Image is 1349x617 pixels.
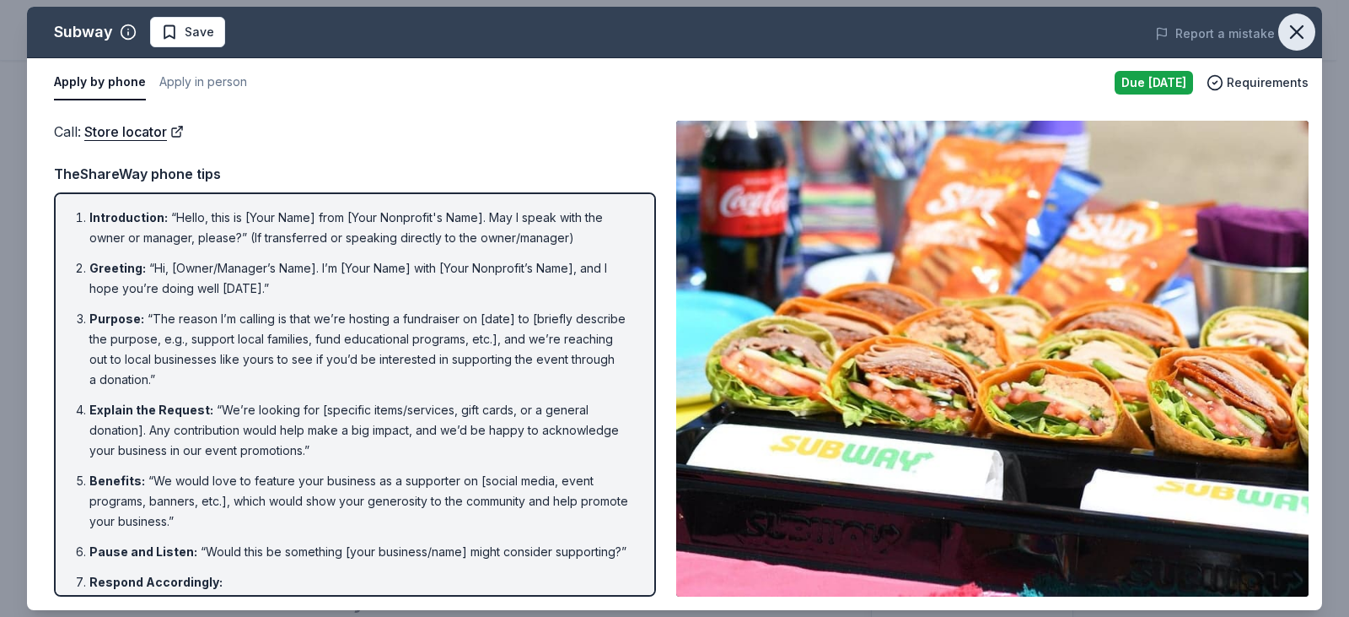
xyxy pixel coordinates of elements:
[185,22,214,42] span: Save
[89,400,631,461] li: “We’re looking for [specific items/services, gift cards, or a general donation]. Any contribution...
[89,471,631,532] li: “We would love to feature your business as a supporter on [social media, event programs, banners,...
[150,17,225,47] button: Save
[676,121,1309,597] img: Image for Subway
[84,121,184,143] a: Store locator
[89,542,631,562] li: “Would this be something [your business/name] might consider supporting?”
[1115,71,1193,95] div: Due [DATE]
[89,311,144,326] span: Purpose :
[1227,73,1309,93] span: Requirements
[1155,24,1275,44] button: Report a mistake
[54,65,146,100] button: Apply by phone
[1207,73,1309,93] button: Requirements
[89,544,197,559] span: Pause and Listen :
[89,575,223,589] span: Respond Accordingly :
[159,65,247,100] button: Apply in person
[89,208,631,248] li: “Hello, this is [Your Name] from [Your Nonprofit's Name]. May I speak with the owner or manager, ...
[54,163,656,185] div: TheShareWay phone tips
[89,210,168,225] span: Introduction :
[54,19,113,46] div: Subway
[89,403,213,417] span: Explain the Request :
[89,309,631,390] li: “The reason I’m calling is that we’re hosting a fundraiser on [date] to [briefly describe the pur...
[89,258,631,299] li: “Hi, [Owner/Manager’s Name]. I’m [Your Name] with [Your Nonprofit’s Name], and I hope you’re doin...
[54,121,656,143] div: Call :
[89,261,146,275] span: Greeting :
[89,474,145,488] span: Benefits :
